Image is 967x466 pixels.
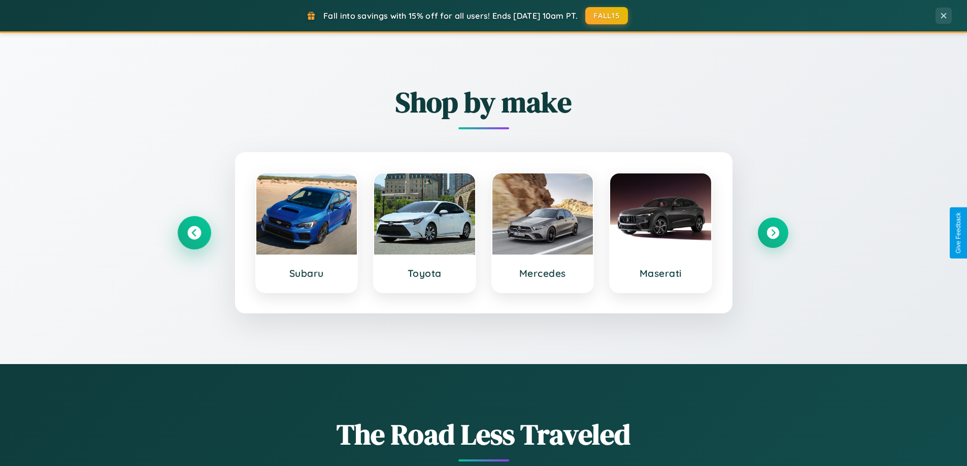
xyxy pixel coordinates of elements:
[384,267,465,279] h3: Toyota
[955,212,962,254] div: Give Feedback
[323,11,578,21] span: Fall into savings with 15% off for all users! Ends [DATE] 10am PT.
[179,83,788,122] h2: Shop by make
[585,7,628,24] button: FALL15
[179,415,788,454] h1: The Road Less Traveled
[503,267,583,279] h3: Mercedes
[620,267,701,279] h3: Maserati
[266,267,347,279] h3: Subaru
